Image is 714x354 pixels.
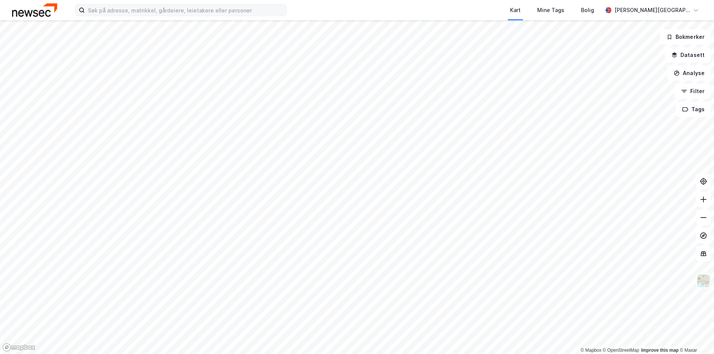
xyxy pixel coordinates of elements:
div: Kontrollprogram for chat [676,318,714,354]
input: Søk på adresse, matrikkel, gårdeiere, leietakere eller personer [85,5,286,16]
div: [PERSON_NAME][GEOGRAPHIC_DATA] [614,6,690,15]
div: Bolig [581,6,594,15]
div: Kart [510,6,521,15]
img: newsec-logo.f6e21ccffca1b3a03d2d.png [12,3,57,17]
div: Mine Tags [537,6,564,15]
iframe: Chat Widget [676,318,714,354]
